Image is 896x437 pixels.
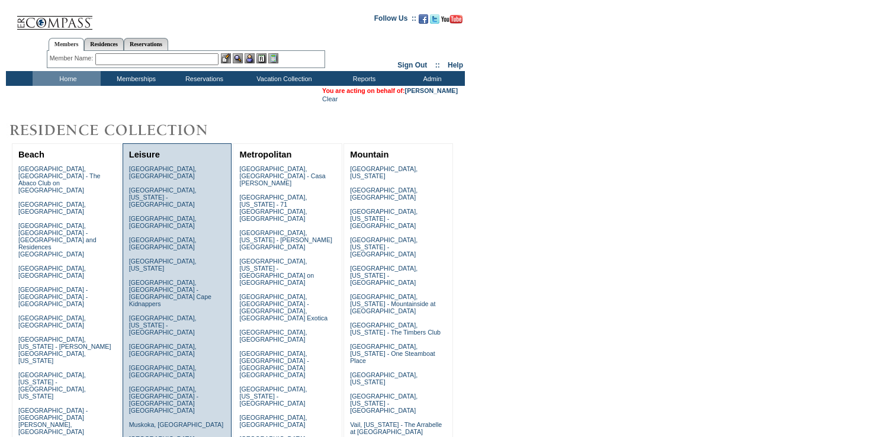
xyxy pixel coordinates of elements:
[350,236,418,258] a: [GEOGRAPHIC_DATA], [US_STATE] - [GEOGRAPHIC_DATA]
[50,53,95,63] div: Member Name:
[239,350,309,378] a: [GEOGRAPHIC_DATA], [GEOGRAPHIC_DATA] - [GEOGRAPHIC_DATA] [GEOGRAPHIC_DATA]
[430,18,439,25] a: Follow us on Twitter
[441,15,463,24] img: Subscribe to our YouTube Channel
[18,371,86,400] a: [GEOGRAPHIC_DATA], [US_STATE] - [GEOGRAPHIC_DATA], [US_STATE]
[239,385,307,407] a: [GEOGRAPHIC_DATA], [US_STATE] - [GEOGRAPHIC_DATA]
[129,364,197,378] a: [GEOGRAPHIC_DATA], [GEOGRAPHIC_DATA]
[256,53,266,63] img: Reservations
[129,343,197,357] a: [GEOGRAPHIC_DATA], [GEOGRAPHIC_DATA]
[350,343,435,364] a: [GEOGRAPHIC_DATA], [US_STATE] - One Steamboat Place
[322,95,338,102] a: Clear
[374,13,416,27] td: Follow Us ::
[350,165,418,179] a: [GEOGRAPHIC_DATA], [US_STATE]
[329,71,397,86] td: Reports
[129,187,197,208] a: [GEOGRAPHIC_DATA], [US_STATE] - [GEOGRAPHIC_DATA]
[245,53,255,63] img: Impersonate
[129,279,211,307] a: [GEOGRAPHIC_DATA], [GEOGRAPHIC_DATA] - [GEOGRAPHIC_DATA] Cape Kidnappers
[239,165,325,187] a: [GEOGRAPHIC_DATA], [GEOGRAPHIC_DATA] - Casa [PERSON_NAME]
[129,258,197,272] a: [GEOGRAPHIC_DATA], [US_STATE]
[33,71,101,86] td: Home
[221,53,231,63] img: b_edit.gif
[350,371,418,385] a: [GEOGRAPHIC_DATA], [US_STATE]
[124,38,168,50] a: Reservations
[16,6,93,30] img: Compass Home
[239,229,332,250] a: [GEOGRAPHIC_DATA], [US_STATE] - [PERSON_NAME][GEOGRAPHIC_DATA]
[239,258,314,286] a: [GEOGRAPHIC_DATA], [US_STATE] - [GEOGRAPHIC_DATA] on [GEOGRAPHIC_DATA]
[129,314,197,336] a: [GEOGRAPHIC_DATA], [US_STATE] - [GEOGRAPHIC_DATA]
[350,293,435,314] a: [GEOGRAPHIC_DATA], [US_STATE] - Mountainside at [GEOGRAPHIC_DATA]
[405,87,458,94] a: [PERSON_NAME]
[239,194,307,222] a: [GEOGRAPHIC_DATA], [US_STATE] - 71 [GEOGRAPHIC_DATA], [GEOGRAPHIC_DATA]
[435,61,440,69] span: ::
[18,336,111,364] a: [GEOGRAPHIC_DATA], [US_STATE] - [PERSON_NAME][GEOGRAPHIC_DATA], [US_STATE]
[18,407,88,435] a: [GEOGRAPHIC_DATA] - [GEOGRAPHIC_DATA][PERSON_NAME], [GEOGRAPHIC_DATA]
[101,71,169,86] td: Memberships
[18,222,97,258] a: [GEOGRAPHIC_DATA], [GEOGRAPHIC_DATA] - [GEOGRAPHIC_DATA] and Residences [GEOGRAPHIC_DATA]
[239,414,307,428] a: [GEOGRAPHIC_DATA], [GEOGRAPHIC_DATA]
[49,38,85,51] a: Members
[350,322,441,336] a: [GEOGRAPHIC_DATA], [US_STATE] - The Timbers Club
[430,14,439,24] img: Follow us on Twitter
[350,208,418,229] a: [GEOGRAPHIC_DATA], [US_STATE] - [GEOGRAPHIC_DATA]
[129,150,160,159] a: Leisure
[169,71,237,86] td: Reservations
[129,215,197,229] a: [GEOGRAPHIC_DATA], [GEOGRAPHIC_DATA]
[397,61,427,69] a: Sign Out
[268,53,278,63] img: b_calculator.gif
[239,329,307,343] a: [GEOGRAPHIC_DATA], [GEOGRAPHIC_DATA]
[129,165,197,179] a: [GEOGRAPHIC_DATA], [GEOGRAPHIC_DATA]
[441,18,463,25] a: Subscribe to our YouTube Channel
[350,421,442,435] a: Vail, [US_STATE] - The Arrabelle at [GEOGRAPHIC_DATA]
[419,18,428,25] a: Become our fan on Facebook
[18,314,86,329] a: [GEOGRAPHIC_DATA], [GEOGRAPHIC_DATA]
[448,61,463,69] a: Help
[419,14,428,24] img: Become our fan on Facebook
[237,71,329,86] td: Vacation Collection
[350,265,418,286] a: [GEOGRAPHIC_DATA], [US_STATE] - [GEOGRAPHIC_DATA]
[322,87,458,94] span: You are acting on behalf of:
[84,38,124,50] a: Residences
[350,187,418,201] a: [GEOGRAPHIC_DATA], [GEOGRAPHIC_DATA]
[18,286,88,307] a: [GEOGRAPHIC_DATA] - [GEOGRAPHIC_DATA] - [GEOGRAPHIC_DATA]
[350,393,418,414] a: [GEOGRAPHIC_DATA], [US_STATE] - [GEOGRAPHIC_DATA]
[397,71,465,86] td: Admin
[350,150,388,159] a: Mountain
[239,293,327,322] a: [GEOGRAPHIC_DATA], [GEOGRAPHIC_DATA] - [GEOGRAPHIC_DATA], [GEOGRAPHIC_DATA] Exotica
[18,265,86,279] a: [GEOGRAPHIC_DATA], [GEOGRAPHIC_DATA]
[129,421,223,428] a: Muskoka, [GEOGRAPHIC_DATA]
[18,201,86,215] a: [GEOGRAPHIC_DATA], [GEOGRAPHIC_DATA]
[129,385,198,414] a: [GEOGRAPHIC_DATA], [GEOGRAPHIC_DATA] - [GEOGRAPHIC_DATA] [GEOGRAPHIC_DATA]
[18,150,44,159] a: Beach
[6,118,237,142] img: Destinations by Exclusive Resorts
[129,236,197,250] a: [GEOGRAPHIC_DATA], [GEOGRAPHIC_DATA]
[18,165,101,194] a: [GEOGRAPHIC_DATA], [GEOGRAPHIC_DATA] - The Abaco Club on [GEOGRAPHIC_DATA]
[239,150,291,159] a: Metropolitan
[233,53,243,63] img: View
